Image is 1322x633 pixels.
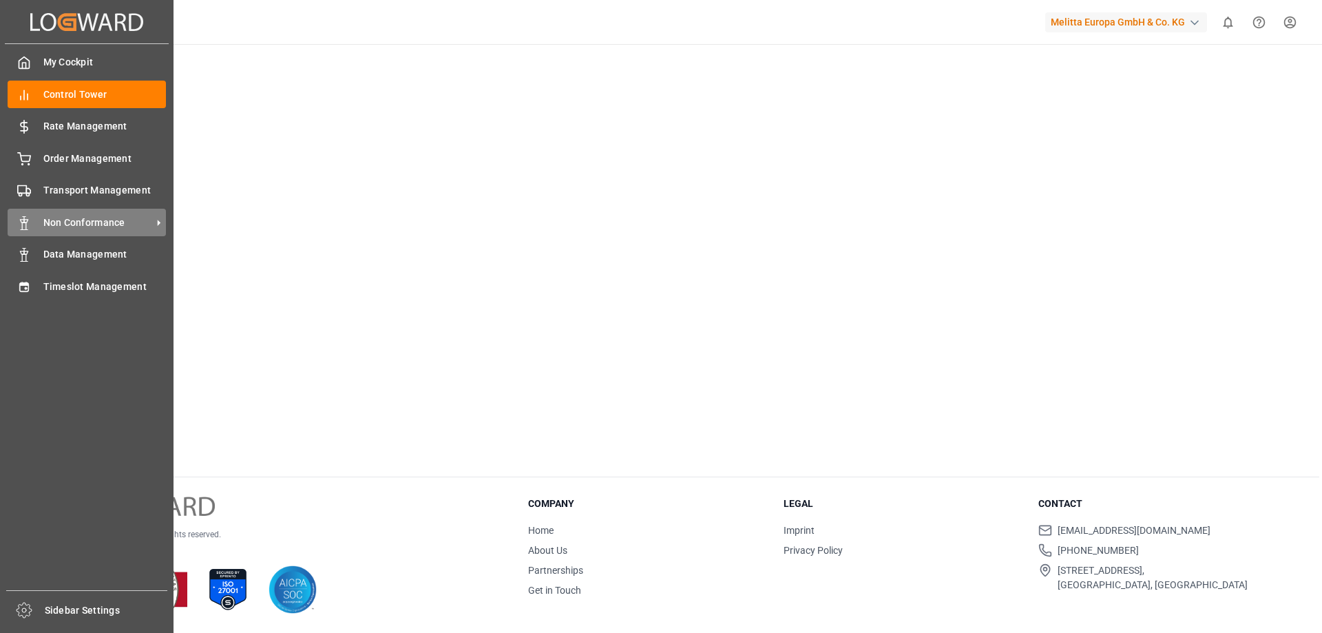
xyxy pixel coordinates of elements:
span: [STREET_ADDRESS], [GEOGRAPHIC_DATA], [GEOGRAPHIC_DATA] [1058,563,1248,592]
a: Imprint [784,525,815,536]
a: Transport Management [8,177,166,204]
a: Partnerships [528,565,583,576]
a: Order Management [8,145,166,172]
span: Transport Management [43,183,167,198]
span: [PHONE_NUMBER] [1058,543,1139,558]
p: © 2025 Logward. All rights reserved. [91,528,494,541]
a: Control Tower [8,81,166,107]
a: About Us [528,545,567,556]
button: Melitta Europa GmbH & Co. KG [1045,9,1213,35]
a: Privacy Policy [784,545,843,556]
span: My Cockpit [43,55,167,70]
h3: Contact [1038,497,1277,511]
a: My Cockpit [8,49,166,76]
a: Get in Touch [528,585,581,596]
span: Rate Management [43,119,167,134]
span: Timeslot Management [43,280,167,294]
h3: Company [528,497,766,511]
a: Home [528,525,554,536]
span: Sidebar Settings [45,603,168,618]
button: show 0 new notifications [1213,7,1244,38]
span: Order Management [43,152,167,166]
button: Help Center [1244,7,1274,38]
span: Non Conformance [43,216,152,230]
img: ISO 27001 Certification [204,565,252,614]
img: AICPA SOC [269,565,317,614]
span: Control Tower [43,87,167,102]
a: Timeslot Management [8,273,166,300]
h3: Legal [784,497,1022,511]
p: Version 1.1.132 [91,541,494,553]
span: Data Management [43,247,167,262]
span: [EMAIL_ADDRESS][DOMAIN_NAME] [1058,523,1210,538]
a: Data Management [8,241,166,268]
div: Melitta Europa GmbH & Co. KG [1045,12,1207,32]
a: Rate Management [8,113,166,140]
